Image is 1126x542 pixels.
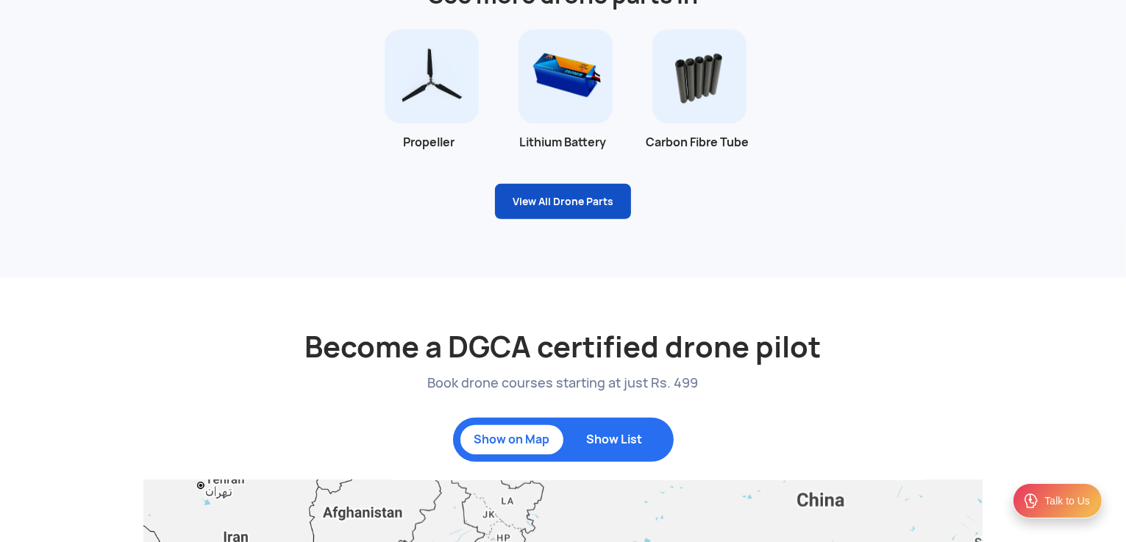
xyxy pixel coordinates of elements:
a: View All Drone Parts [495,184,631,219]
p: Book drone courses starting at just Rs. 499 [144,374,983,392]
img: Carbon Fibre Tube [652,29,746,124]
div: Talk to Us [1045,493,1090,508]
img: Lithium Battery [519,29,613,124]
a: Lithium Battery [496,70,630,151]
h2: Become a DGCA certified drone pilot [144,293,983,366]
img: ic_Support.svg [1022,492,1040,510]
div: Lithium Battery [496,135,630,151]
a: Propeller [362,70,496,151]
p: Show on Map [468,432,556,447]
div: Carbon Fibre Tube [630,135,764,151]
p: Show List [571,432,659,447]
div: Propeller [362,135,496,151]
img: Propeller [385,29,479,124]
a: Carbon Fibre Tube [630,70,764,151]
